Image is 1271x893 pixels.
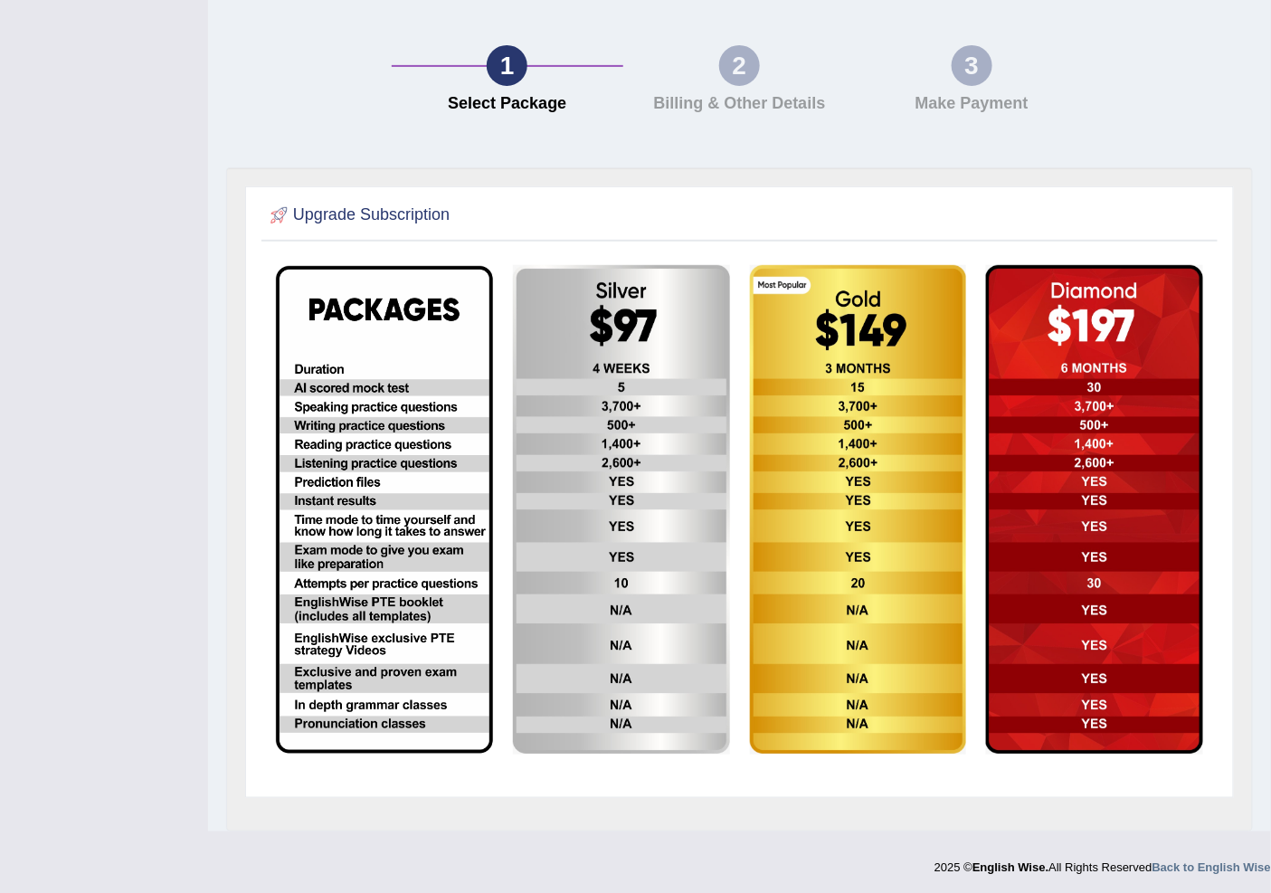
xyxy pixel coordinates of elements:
[276,266,493,754] img: EW package
[266,202,450,229] h2: Upgrade Subscription
[986,265,1203,755] img: aud-diamond.png
[952,45,992,86] div: 3
[1152,860,1271,874] a: Back to English Wise
[632,95,847,113] h4: Billing & Other Details
[865,95,1079,113] h4: Make Payment
[972,860,1048,874] strong: English Wise.
[487,45,527,86] div: 1
[401,95,615,113] h4: Select Package
[719,45,760,86] div: 2
[934,850,1271,876] div: 2025 © All Rights Reserved
[513,265,730,755] img: aud-silver.png
[750,265,967,755] img: aud-gold.png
